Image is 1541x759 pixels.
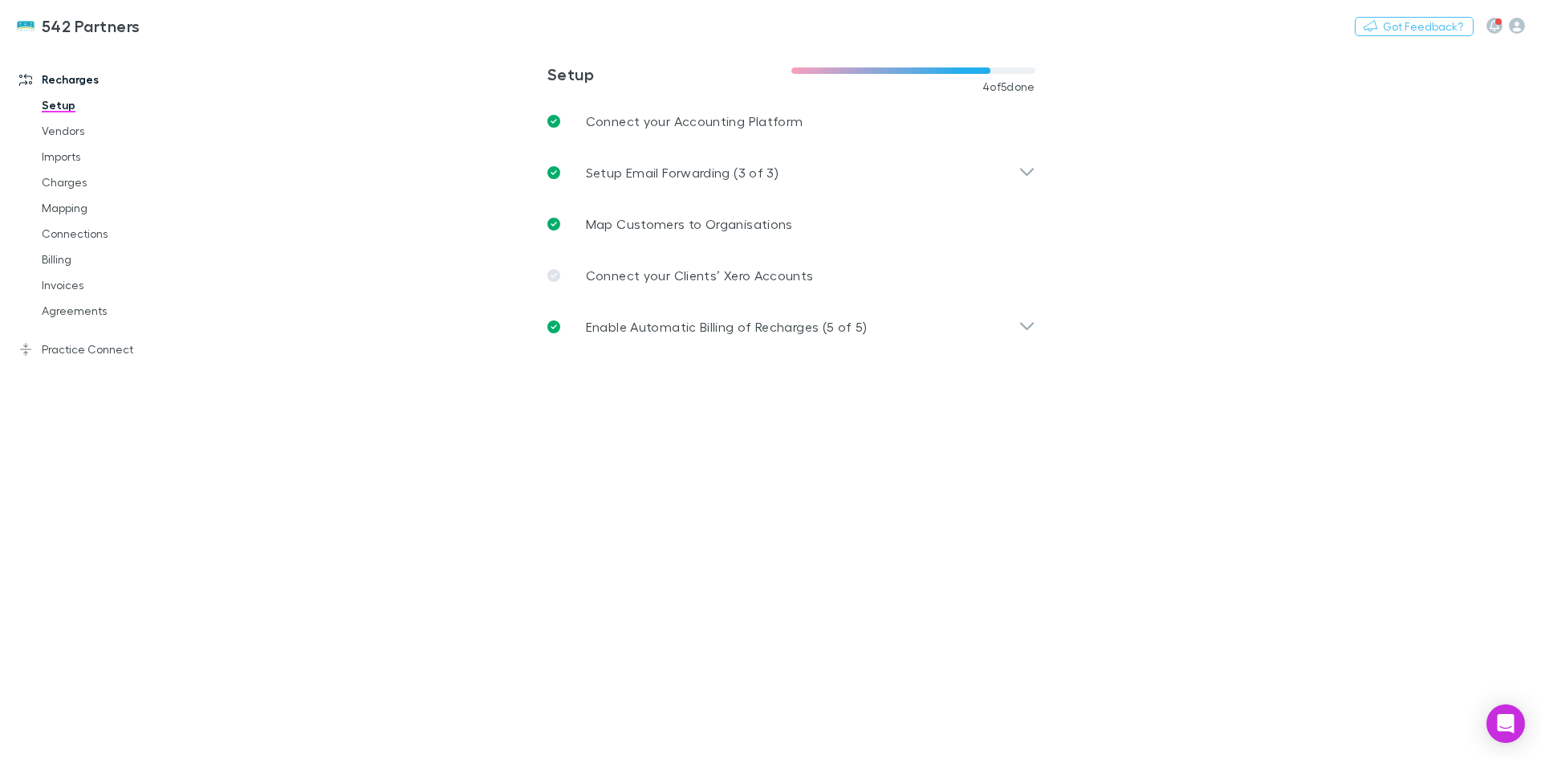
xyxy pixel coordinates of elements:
[1355,17,1474,36] button: Got Feedback?
[586,214,793,234] p: Map Customers to Organisations
[547,64,791,84] h3: Setup
[535,301,1048,353] div: Enable Automatic Billing of Recharges (5 of 5)
[26,169,217,195] a: Charges
[26,144,217,169] a: Imports
[16,16,35,35] img: 542 Partners's Logo
[535,250,1048,301] a: Connect your Clients’ Xero Accounts
[586,112,803,131] p: Connect your Accounting Platform
[26,221,217,247] a: Connections
[26,272,217,298] a: Invoices
[3,337,217,362] a: Practice Connect
[535,96,1048,147] a: Connect your Accounting Platform
[42,16,140,35] h3: 542 Partners
[982,80,1035,93] span: 4 of 5 done
[586,317,868,337] p: Enable Automatic Billing of Recharges (5 of 5)
[26,92,217,118] a: Setup
[26,118,217,144] a: Vendors
[586,163,779,182] p: Setup Email Forwarding (3 of 3)
[6,6,150,45] a: 542 Partners
[586,266,814,285] p: Connect your Clients’ Xero Accounts
[26,247,217,272] a: Billing
[26,195,217,221] a: Mapping
[535,147,1048,198] div: Setup Email Forwarding (3 of 3)
[26,298,217,324] a: Agreements
[535,198,1048,250] a: Map Customers to Organisations
[1486,704,1525,743] div: Open Intercom Messenger
[3,67,217,92] a: Recharges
